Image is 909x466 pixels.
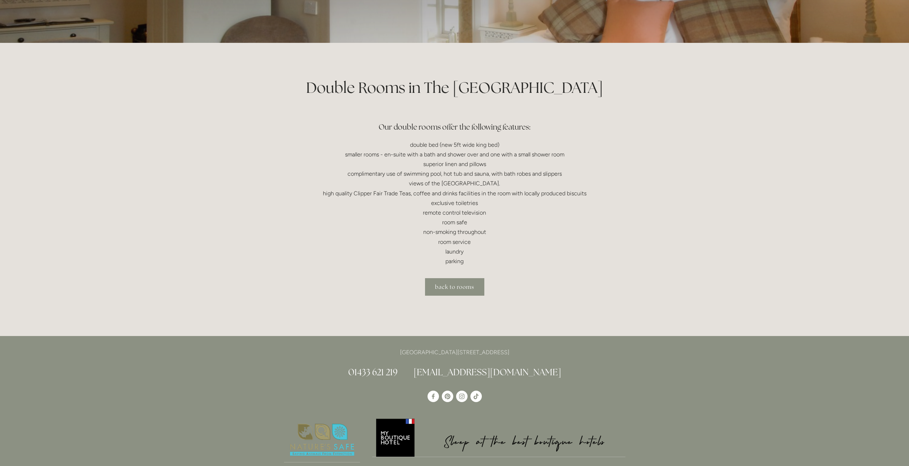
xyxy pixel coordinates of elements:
[284,140,625,266] p: double bed (new 5ft wide king bed) smaller rooms - en-suite with a bath and shower over and one w...
[428,391,439,402] a: Losehill House Hotel & Spa
[442,391,453,402] a: Pinterest
[284,77,625,98] h1: Double Rooms in The [GEOGRAPHIC_DATA]
[284,347,625,357] p: [GEOGRAPHIC_DATA][STREET_ADDRESS]
[425,278,484,296] a: back to rooms
[456,391,468,402] a: Instagram
[414,366,561,378] a: [EMAIL_ADDRESS][DOMAIN_NAME]
[470,391,482,402] a: TikTok
[372,417,625,457] a: My Boutique Hotel - Logo
[348,366,398,378] a: 01433 621 219
[372,417,625,457] img: My Boutique Hotel - Logo
[284,417,360,462] img: Nature's Safe - Logo
[284,106,625,134] h3: Our double rooms offer the following features:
